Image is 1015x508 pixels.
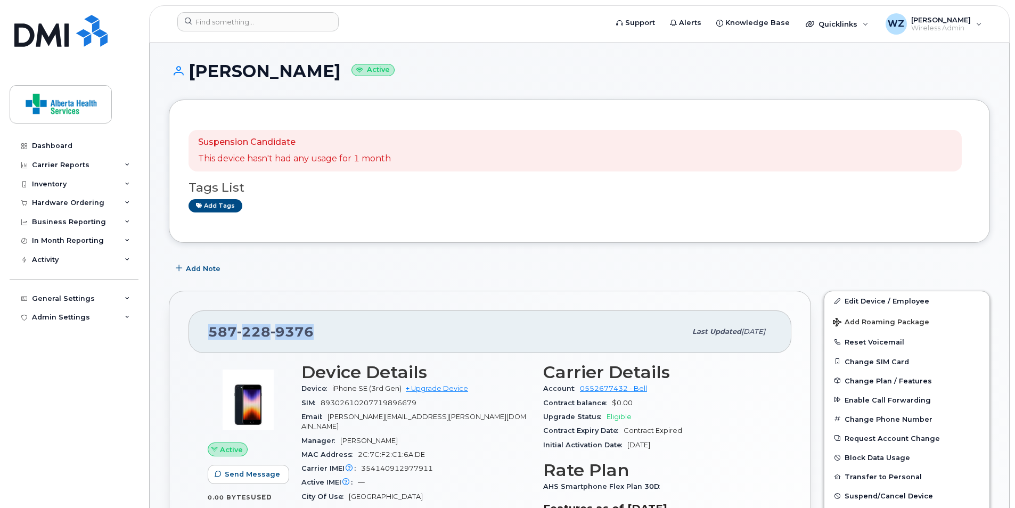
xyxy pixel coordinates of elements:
[189,199,242,212] a: Add tags
[220,445,243,455] span: Active
[624,427,682,435] span: Contract Expired
[824,332,989,351] button: Reset Voicemail
[216,368,280,432] img: image20231002-3703462-1angbar.jpeg
[361,464,433,472] span: 354140912977911
[692,327,741,335] span: Last updated
[301,450,358,458] span: MAC Address
[824,310,989,332] button: Add Roaming Package
[406,384,468,392] a: + Upgrade Device
[271,324,314,340] span: 9376
[301,478,358,486] span: Active IMEI
[208,494,251,501] span: 0.00 Bytes
[824,291,989,310] a: Edit Device / Employee
[845,492,933,500] span: Suspend/Cancel Device
[321,399,416,407] span: 89302610207719896679
[332,384,402,392] span: iPhone SE (3rd Gen)
[741,327,765,335] span: [DATE]
[301,464,361,472] span: Carrier IMEI
[208,465,289,484] button: Send Message
[301,384,332,392] span: Device
[824,409,989,429] button: Change Phone Number
[543,461,772,480] h3: Rate Plan
[824,352,989,371] button: Change SIM Card
[824,486,989,505] button: Suspend/Cancel Device
[543,363,772,382] h3: Carrier Details
[301,399,321,407] span: SIM
[340,437,398,445] span: [PERSON_NAME]
[251,493,272,501] span: used
[543,399,612,407] span: Contract balance
[845,396,931,404] span: Enable Call Forwarding
[824,371,989,390] button: Change Plan / Features
[301,493,349,501] span: City Of Use
[189,181,970,194] h3: Tags List
[543,427,624,435] span: Contract Expiry Date
[301,413,328,421] span: Email
[198,136,391,149] p: Suspension Candidate
[543,482,665,490] span: AHS Smartphone Flex Plan 30D
[543,441,627,449] span: Initial Activation Date
[824,448,989,467] button: Block Data Usage
[833,318,929,328] span: Add Roaming Package
[349,493,423,501] span: [GEOGRAPHIC_DATA]
[169,259,230,278] button: Add Note
[358,450,425,458] span: 2C:7C:F2:C1:6A:DE
[824,429,989,448] button: Request Account Change
[237,324,271,340] span: 228
[351,64,395,76] small: Active
[169,62,990,80] h1: [PERSON_NAME]
[208,324,314,340] span: 587
[301,363,530,382] h3: Device Details
[198,153,391,165] p: This device hasn't had any usage for 1 month
[543,413,607,421] span: Upgrade Status
[301,437,340,445] span: Manager
[824,467,989,486] button: Transfer to Personal
[845,376,932,384] span: Change Plan / Features
[612,399,633,407] span: $0.00
[543,384,580,392] span: Account
[301,413,526,430] span: [PERSON_NAME][EMAIL_ADDRESS][PERSON_NAME][DOMAIN_NAME]
[186,264,220,274] span: Add Note
[580,384,647,392] a: 0552677432 - Bell
[627,441,650,449] span: [DATE]
[225,469,280,479] span: Send Message
[824,390,989,409] button: Enable Call Forwarding
[358,478,365,486] span: —
[607,413,632,421] span: Eligible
